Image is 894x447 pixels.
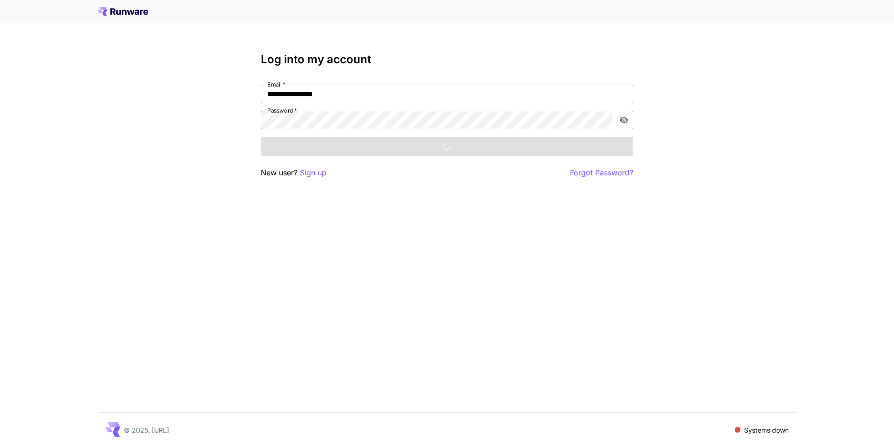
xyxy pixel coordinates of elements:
[261,53,633,66] h3: Log into my account
[616,112,632,128] button: toggle password visibility
[570,167,633,179] button: Forgot Password?
[267,107,297,114] label: Password
[124,425,169,435] p: © 2025, [URL]
[261,167,326,179] p: New user?
[744,425,789,435] p: Systems down
[267,80,285,88] label: Email
[300,167,326,179] button: Sign up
